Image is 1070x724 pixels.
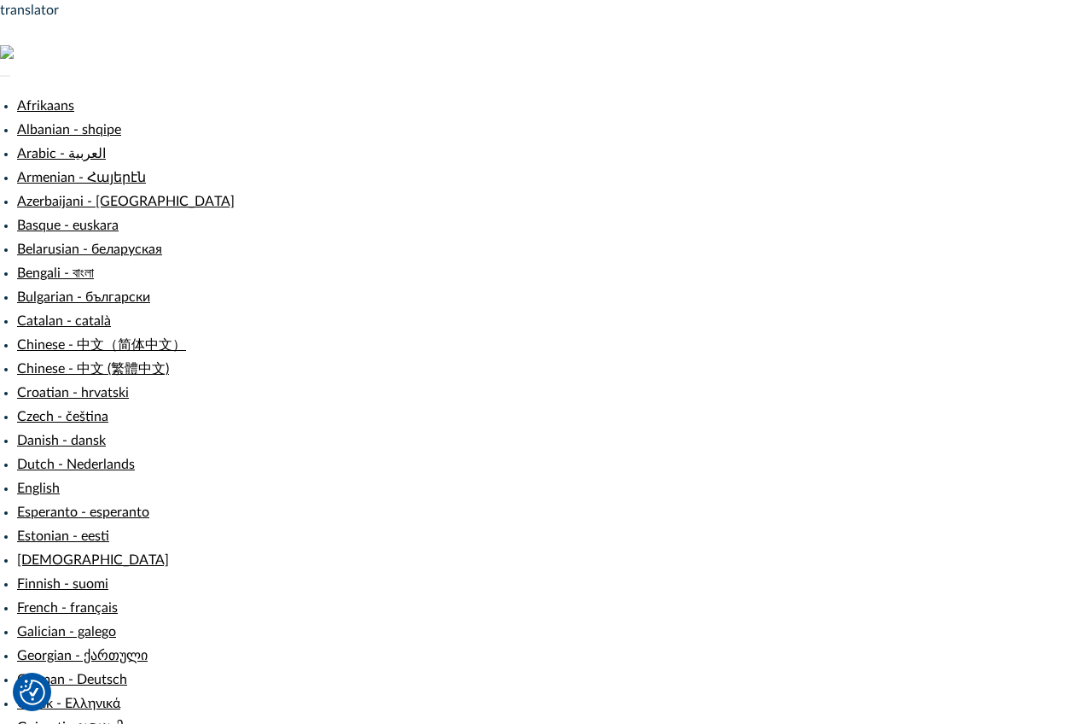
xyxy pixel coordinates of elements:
a: Finnish - suomi [17,577,108,591]
a: Arabic - ‎‫العربية‬‎ [17,147,106,161]
a: German - Deutsch [17,673,127,686]
a: Croatian - hrvatski [17,386,129,400]
a: Czech - čeština [17,410,108,423]
a: Azerbaijani - [GEOGRAPHIC_DATA] [17,195,235,208]
a: Dutch - Nederlands [17,458,135,471]
a: Afrikaans [17,99,74,113]
a: Estonian - eesti [17,529,109,543]
a: Albanian - shqipe [17,123,121,137]
a: French - français [17,601,118,615]
button: Cookie Settings [20,680,45,705]
a: Esperanto - esperanto [17,505,149,519]
a: Greek - Ελληνικά [17,697,120,710]
a: Catalan - català [17,314,111,328]
a: Armenian - Հայերէն [17,171,146,184]
a: Bengali - বাংলা [17,266,94,280]
a: Belarusian - беларуская [17,242,162,256]
a: Bulgarian - български [17,290,150,304]
a: Chinese - 中文 (繁體中文) [17,362,169,376]
a: Georgian - ქართული [17,649,148,663]
a: Galician - galego [17,625,116,639]
a: [DEMOGRAPHIC_DATA] [17,553,169,567]
a: English [17,482,60,495]
a: Basque - euskara [17,219,119,232]
img: Revisit consent button [20,680,45,705]
a: Danish - dansk [17,434,106,447]
a: Chinese - 中文（简体中文） [17,338,186,352]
